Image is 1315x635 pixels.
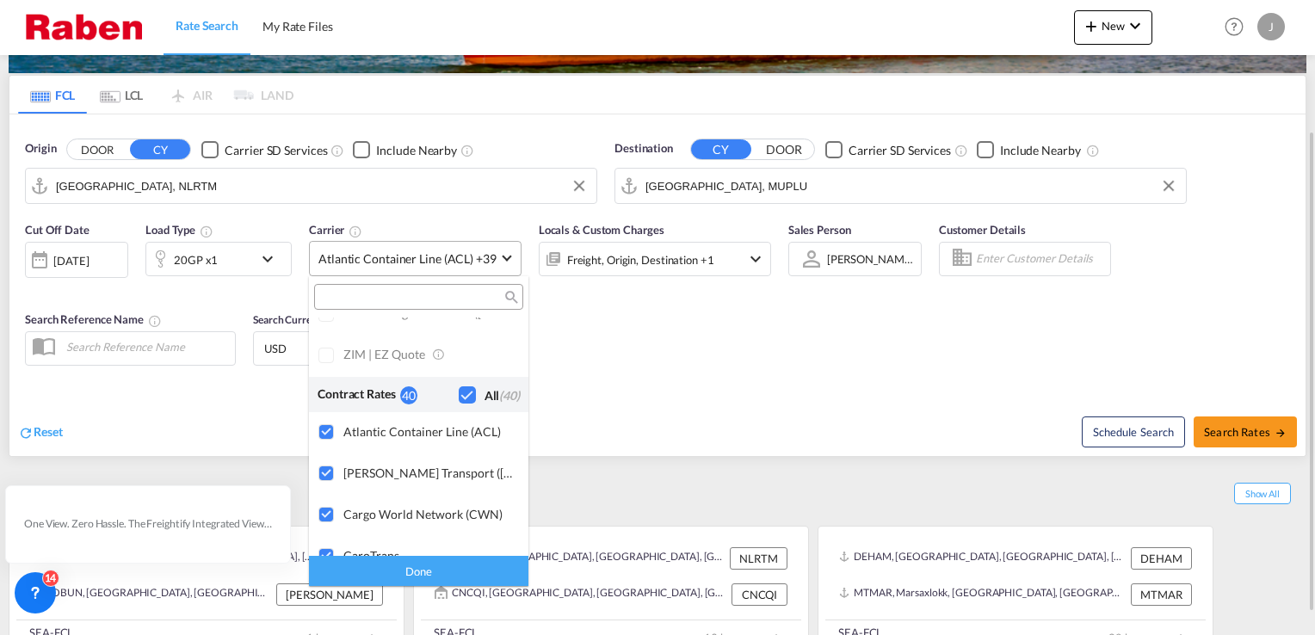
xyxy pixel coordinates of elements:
div: Contract Rates [318,385,400,404]
md-icon: s18 icon-information-outline [432,347,448,362]
md-icon: icon-magnify [503,291,516,304]
div: CaroTrans [343,548,515,563]
div: All [485,387,520,404]
md-checkbox: Checkbox No Ink [459,385,520,404]
span: (40) [499,388,520,403]
div: Cargo World Network (CWN) [343,507,515,521]
div: Atlantic Container Line (ACL) [343,424,515,439]
div: Done [309,556,528,586]
div: 40 [400,386,417,404]
div: Baker Transport (GB) | Direct [343,465,515,480]
div: ZIM | eZ Quote [343,347,515,363]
